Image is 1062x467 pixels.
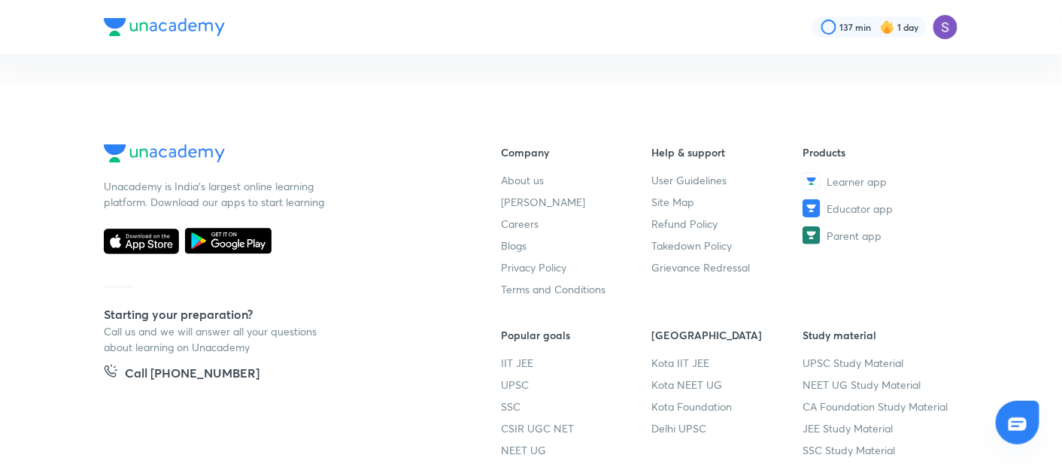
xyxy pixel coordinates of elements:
[803,355,954,371] a: UPSC Study Material
[501,442,652,458] a: NEET UG
[652,259,803,275] a: Grievance Redressal
[652,172,803,188] a: User Guidelines
[652,327,803,343] h6: [GEOGRAPHIC_DATA]
[652,194,803,210] a: Site Map
[652,399,803,414] a: Kota Foundation
[104,178,329,210] p: Unacademy is India’s largest online learning platform. Download our apps to start learning
[501,355,652,371] a: IIT JEE
[803,377,954,393] a: NEET UG Study Material
[880,20,895,35] img: streak
[827,201,893,217] span: Educator app
[501,281,652,297] a: Terms and Conditions
[104,144,453,166] a: Company Logo
[827,174,887,190] span: Learner app
[803,172,821,190] img: Learner app
[803,399,954,414] a: CA Foundation Study Material
[501,194,652,210] a: [PERSON_NAME]
[803,442,954,458] a: SSC Study Material
[652,355,803,371] a: Kota IIT JEE
[125,364,259,385] h5: Call [PHONE_NUMBER]
[652,216,803,232] a: Refund Policy
[501,172,652,188] a: About us
[652,238,803,253] a: Takedown Policy
[501,327,652,343] h6: Popular goals
[803,144,954,160] h6: Products
[803,172,954,190] a: Learner app
[803,420,954,436] a: JEE Study Material
[501,216,652,232] a: Careers
[104,364,259,385] a: Call [PHONE_NUMBER]
[803,199,821,217] img: Educator app
[501,377,652,393] a: UPSC
[104,305,453,323] h5: Starting your preparation?
[501,259,652,275] a: Privacy Policy
[803,226,954,244] a: Parent app
[652,420,803,436] a: Delhi UPSC
[501,399,652,414] a: SSC
[803,226,821,244] img: Parent app
[501,238,652,253] a: Blogs
[803,199,954,217] a: Educator app
[652,377,803,393] a: Kota NEET UG
[827,228,881,244] span: Parent app
[501,420,652,436] a: CSIR UGC NET
[652,144,803,160] h6: Help & support
[933,14,958,40] img: Satnam Singh
[104,144,225,162] img: Company Logo
[104,18,225,36] img: Company Logo
[104,323,329,355] p: Call us and we will answer all your questions about learning on Unacademy
[803,327,954,343] h6: Study material
[501,216,539,232] span: Careers
[501,144,652,160] h6: Company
